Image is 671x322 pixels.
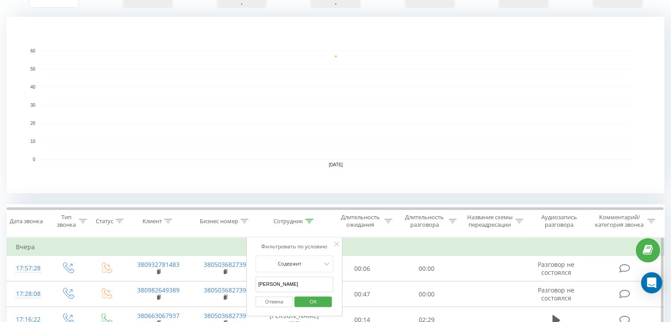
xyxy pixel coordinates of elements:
[538,286,574,302] span: Разговор не состоялся
[7,17,664,193] svg: A chart.
[330,256,394,281] td: 00:06
[467,213,513,228] div: Название схемы переадресации
[538,260,574,277] span: Разговор не состоялся
[338,213,382,228] div: Длительность ожидания
[255,242,333,251] div: Фильтровать по условию
[30,85,36,90] text: 40
[16,285,39,303] div: 17:28:08
[204,260,246,269] a: 380503682739
[56,213,76,228] div: Тип звонка
[255,296,293,307] button: Отмена
[301,295,326,308] span: OK
[394,281,458,307] td: 00:00
[30,49,36,53] text: 60
[204,311,246,320] a: 380503682739
[137,286,180,294] a: 380982649389
[329,162,343,167] text: [DATE]
[30,139,36,144] text: 10
[274,217,303,225] div: Сотрудник
[641,272,662,293] div: Open Intercom Messenger
[30,103,36,108] text: 30
[30,67,36,71] text: 50
[593,213,645,228] div: Комментарий/категория звонка
[10,217,43,225] div: Дата звонка
[96,217,113,225] div: Статус
[330,281,394,307] td: 00:47
[255,277,333,292] input: Введите значение
[7,238,664,256] td: Вчера
[142,217,162,225] div: Клиент
[533,213,585,228] div: Аудиозапись разговора
[33,157,35,162] text: 0
[30,121,36,126] text: 20
[200,217,238,225] div: Бизнес номер
[402,213,446,228] div: Длительность разговора
[294,296,332,307] button: OK
[16,260,39,277] div: 17:57:28
[137,311,180,320] a: 380663067937
[394,256,458,281] td: 00:00
[137,260,180,269] a: 380932781483
[204,286,246,294] a: 380503682739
